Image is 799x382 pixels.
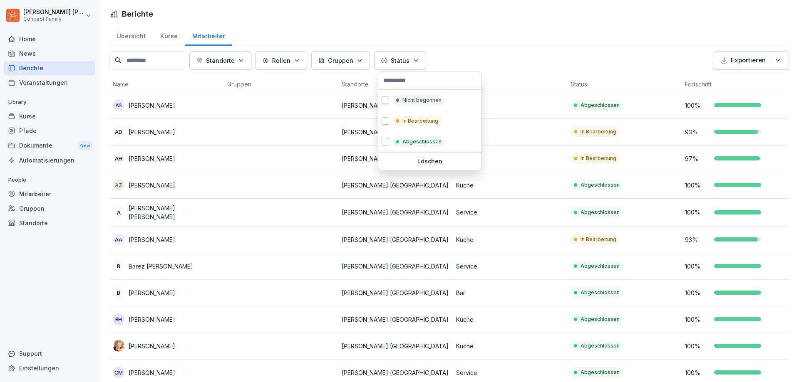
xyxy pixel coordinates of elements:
p: Exportieren [731,56,766,65]
p: Status [391,56,409,65]
p: Rollen [272,56,290,65]
p: Nicht begonnen [402,96,442,104]
p: In Bearbeitung [402,117,438,125]
p: Gruppen [328,56,353,65]
p: Standorte [206,56,235,65]
p: Abgeschlossen [402,138,442,145]
p: Löschen [382,158,478,165]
